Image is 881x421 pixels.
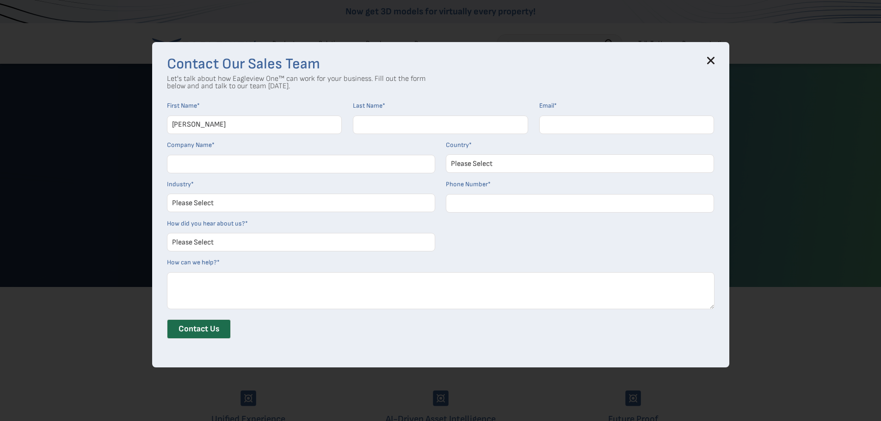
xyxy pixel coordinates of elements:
span: How did you hear about us? [167,220,245,227]
span: Country [446,141,469,149]
h3: Contact Our Sales Team [167,57,715,72]
span: Company Name [167,141,212,149]
span: Last Name [353,102,382,110]
span: First Name [167,102,197,110]
span: Industry [167,180,191,188]
span: Email [539,102,554,110]
p: Let's talk about how Eagleview One™ can work for your business. Fill out the form below and and t... [167,75,426,90]
span: Phone Number [446,180,488,188]
span: How can we help? [167,258,217,266]
input: Contact Us [167,319,231,339]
